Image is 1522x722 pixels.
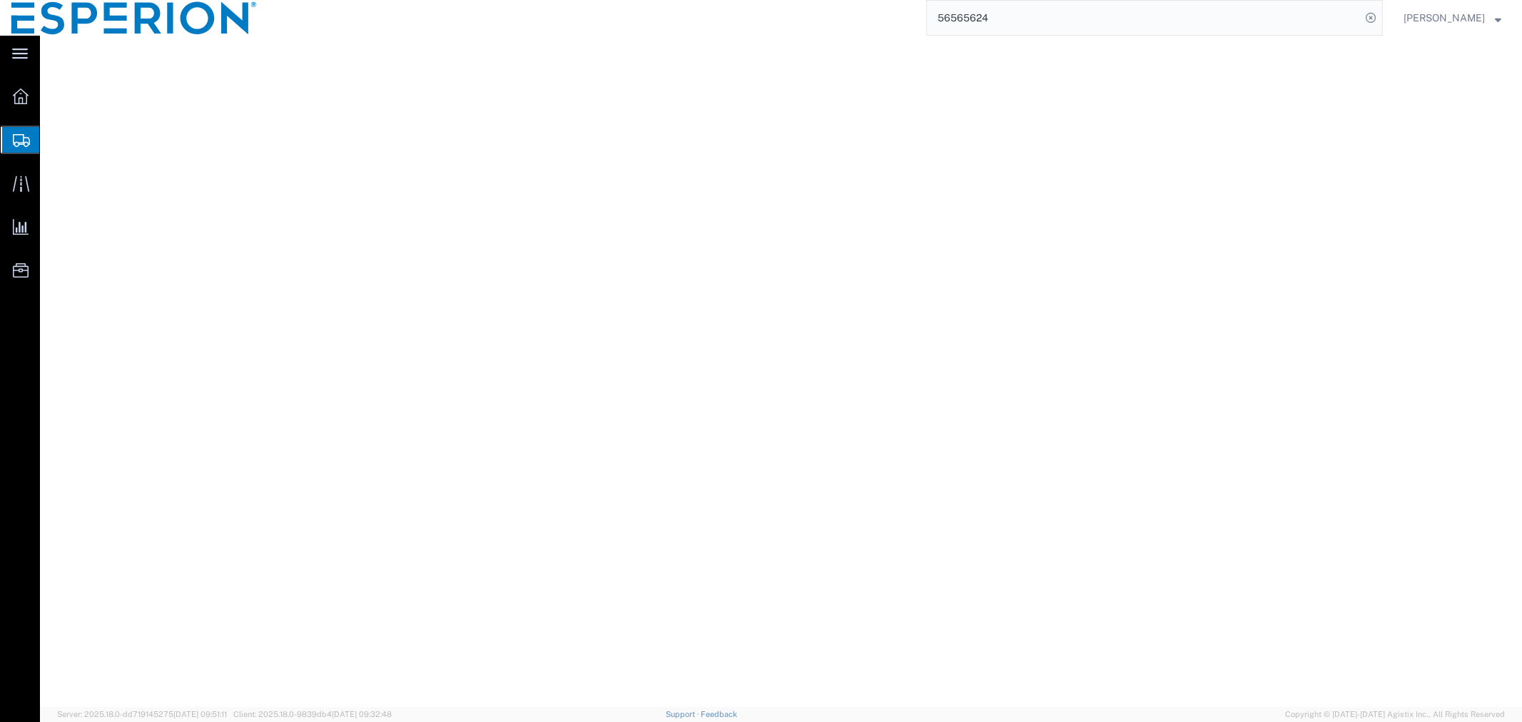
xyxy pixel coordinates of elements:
[57,710,227,718] span: Server: 2025.18.0-dd719145275
[1285,708,1505,721] span: Copyright © [DATE]-[DATE] Agistix Inc., All Rights Reserved
[1404,10,1485,26] span: Alexandra Breaux
[1403,9,1502,26] button: [PERSON_NAME]
[233,710,392,718] span: Client: 2025.18.0-9839db4
[701,710,737,718] a: Feedback
[40,36,1522,707] iframe: FS Legacy Container
[332,710,392,718] span: [DATE] 09:32:48
[173,710,227,718] span: [DATE] 09:51:11
[666,710,701,718] a: Support
[927,1,1361,35] input: Search for shipment number, reference number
